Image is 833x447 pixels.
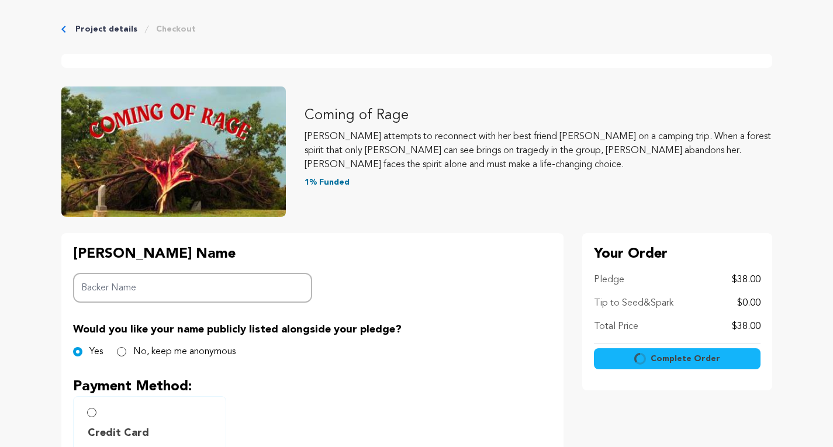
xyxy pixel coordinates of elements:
[594,348,761,369] button: Complete Order
[305,176,772,188] p: 1% Funded
[73,245,313,264] p: [PERSON_NAME] Name
[133,345,236,359] label: No, keep me anonymous
[75,23,137,35] a: Project details
[732,273,761,287] p: $38.00
[305,130,772,172] p: [PERSON_NAME] attempts to reconnect with her best friend [PERSON_NAME] on a camping trip. When a ...
[737,296,761,310] p: $0.00
[89,345,103,359] label: Yes
[651,353,720,365] span: Complete Order
[732,320,761,334] p: $38.00
[61,86,286,217] img: Coming of Rage image
[305,106,772,125] p: Coming of Rage
[594,273,624,287] p: Pledge
[73,273,313,303] input: Backer Name
[88,425,149,441] span: Credit Card
[73,377,552,396] p: Payment Method:
[594,320,638,334] p: Total Price
[61,23,772,35] div: Breadcrumb
[156,23,196,35] a: Checkout
[594,245,761,264] p: Your Order
[594,296,673,310] p: Tip to Seed&Spark
[73,321,552,338] p: Would you like your name publicly listed alongside your pledge?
